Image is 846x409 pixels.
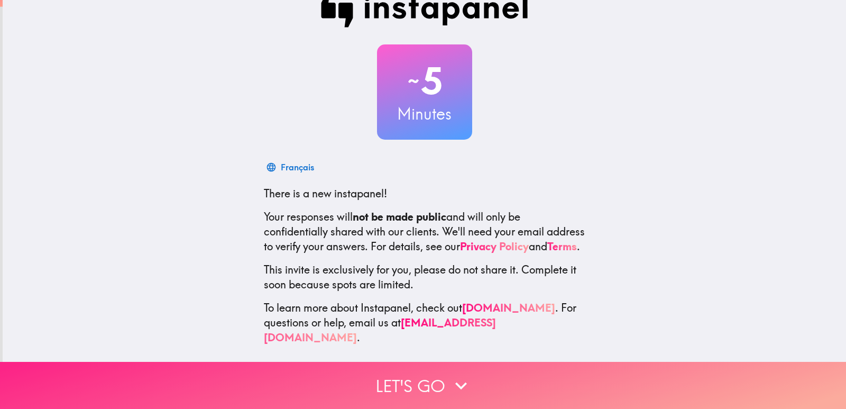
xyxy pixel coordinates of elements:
[281,160,314,175] div: Français
[264,157,318,178] button: Français
[462,301,555,314] a: [DOMAIN_NAME]
[377,59,472,103] h2: 5
[547,240,577,253] a: Terms
[264,187,387,200] span: There is a new instapanel!
[406,65,421,97] span: ~
[353,210,446,223] b: not be made public
[264,301,585,345] p: To learn more about Instapanel, check out . For questions or help, email us at .
[264,210,585,254] p: Your responses will and will only be confidentially shared with our clients. We'll need your emai...
[264,316,496,344] a: [EMAIL_ADDRESS][DOMAIN_NAME]
[264,262,585,292] p: This invite is exclusively for you, please do not share it. Complete it soon because spots are li...
[377,103,472,125] h3: Minutes
[460,240,529,253] a: Privacy Policy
